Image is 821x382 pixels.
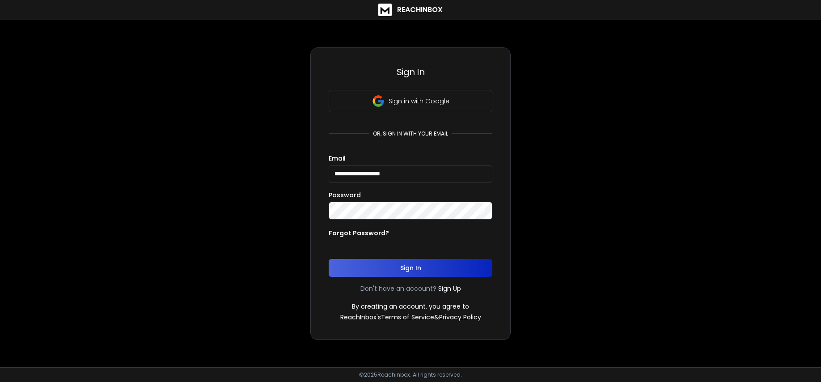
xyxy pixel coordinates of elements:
a: Privacy Policy [439,313,481,322]
p: ReachInbox's & [340,313,481,322]
p: Don't have an account? [360,284,436,293]
p: Forgot Password? [329,229,389,238]
img: logo [378,4,392,16]
a: Terms of Service [381,313,434,322]
p: By creating an account, you agree to [352,302,469,311]
h1: ReachInbox [397,4,443,15]
label: Password [329,192,361,198]
h3: Sign In [329,66,492,78]
p: Sign in with Google [389,97,449,106]
button: Sign In [329,259,492,277]
button: Sign in with Google [329,90,492,112]
p: © 2025 Reachinbox. All rights reserved. [359,371,462,378]
a: ReachInbox [378,4,443,16]
a: Sign Up [438,284,461,293]
p: or, sign in with your email [369,130,452,137]
label: Email [329,155,346,161]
